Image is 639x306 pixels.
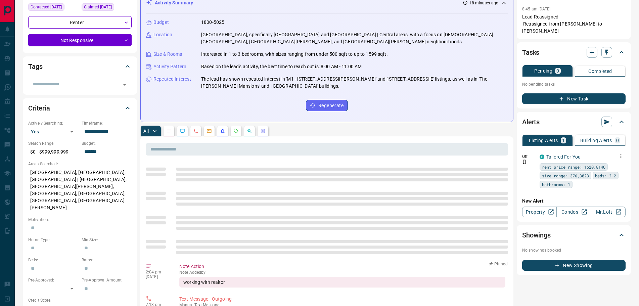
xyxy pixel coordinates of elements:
button: Regenerate [306,100,348,111]
div: Criteria [28,100,132,116]
p: Completed [588,69,612,74]
p: Areas Searched: [28,161,132,167]
p: Pre-Approval Amount: [82,277,132,283]
p: Note Added by [179,270,505,275]
p: $0 - $999,999,999 [28,146,78,158]
p: [GEOGRAPHIC_DATA], [GEOGRAPHIC_DATA], [GEOGRAPHIC_DATA] | [GEOGRAPHIC_DATA], [GEOGRAPHIC_DATA][PE... [28,167,132,213]
div: Renter [28,16,132,29]
p: Pre-Approved: [28,277,78,283]
a: Mr.Loft [591,207,626,217]
span: Claimed [DATE] [84,4,112,10]
p: Budget [153,19,169,26]
p: Off [522,154,536,160]
p: Search Range: [28,140,78,146]
p: Activity Pattern [153,63,186,70]
div: condos.ca [540,155,544,159]
p: Listing Alerts [529,138,558,143]
p: 1800-5025 [201,19,224,26]
span: size range: 376,3023 [542,172,589,179]
p: Building Alerts [580,138,612,143]
div: Sat Aug 26 2023 [28,3,78,13]
span: Contacted [DATE] [31,4,62,10]
p: No showings booked [522,247,626,253]
div: working with realtor [179,277,505,288]
a: Property [522,207,557,217]
p: Beds: [28,257,78,263]
svg: Requests [233,128,239,134]
p: Location [153,31,172,38]
p: 0 [556,69,559,73]
p: 2:04 pm [146,270,169,274]
p: Based on the lead's activity, the best time to reach out is: 8:00 AM - 11:00 AM [201,63,362,70]
p: Motivation: [28,217,132,223]
div: Tue Aug 08 2023 [82,3,132,13]
h2: Tasks [522,47,539,58]
p: Interested in 1 to 3 bedrooms, with sizes ranging from under 500 sqft to up to 1599 sqft. [201,51,388,58]
h2: Tags [28,61,42,72]
p: Home Type: [28,237,78,243]
p: No pending tasks [522,79,626,89]
p: Size & Rooms [153,51,182,58]
div: Alerts [522,114,626,130]
p: Budget: [82,140,132,146]
svg: Emails [207,128,212,134]
p: 0 [616,138,619,143]
svg: Calls [193,128,198,134]
div: Showings [522,227,626,243]
a: Condos [556,207,591,217]
div: Tags [28,58,132,75]
p: Note Action [179,263,505,270]
p: All [143,129,149,133]
p: Repeated Interest [153,76,191,83]
svg: Lead Browsing Activity [180,128,185,134]
svg: Agent Actions [260,128,266,134]
button: Pinned [489,261,508,267]
svg: Push Notification Only [522,160,527,164]
div: Yes [28,126,78,137]
p: 1 [562,138,565,143]
span: rent price range: 1620,8140 [542,164,605,170]
div: Not Responsive [28,34,132,46]
svg: Listing Alerts [220,128,225,134]
p: Timeframe: [82,120,132,126]
p: Pending [534,69,552,73]
div: Tasks [522,44,626,60]
p: Baths: [82,257,132,263]
p: 8:45 am [DATE] [522,7,551,11]
p: Credit Score: [28,297,132,303]
h2: Showings [522,230,551,241]
p: New Alert: [522,198,626,205]
h2: Criteria [28,103,50,114]
button: Open [120,80,129,89]
p: Lead Reassigned Reassigned from [PERSON_NAME] to [PERSON_NAME] [522,13,626,35]
h2: Alerts [522,117,540,127]
span: beds: 2-2 [595,172,616,179]
p: [GEOGRAPHIC_DATA], specifically [GEOGRAPHIC_DATA] and [GEOGRAPHIC_DATA] | Central areas, with a f... [201,31,508,45]
svg: Notes [166,128,172,134]
button: New Showing [522,260,626,271]
p: Text Message - Outgoing [179,296,505,303]
p: Actively Searching: [28,120,78,126]
span: bathrooms: 1 [542,181,570,188]
svg: Opportunities [247,128,252,134]
p: The lead has shown repeated interest in 'M1 - [STREET_ADDRESS][PERSON_NAME]' and '[STREET_ADDRESS... [201,76,508,90]
button: New Task [522,93,626,104]
a: Tailored For You [546,154,581,160]
p: Min Size: [82,237,132,243]
p: [DATE] [146,274,169,279]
